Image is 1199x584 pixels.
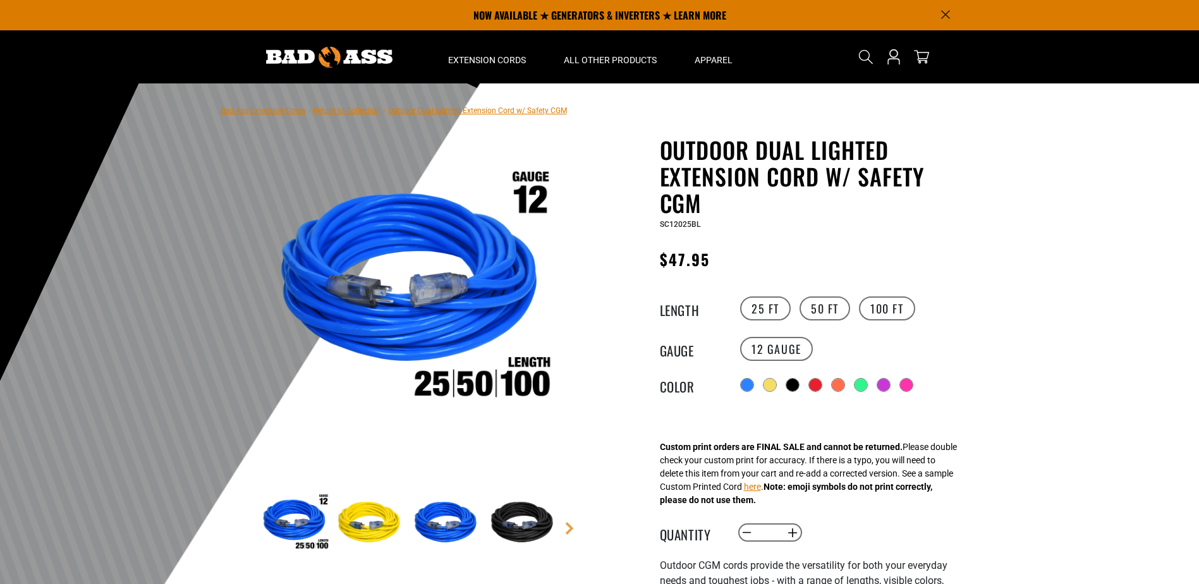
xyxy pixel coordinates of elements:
span: $47.95 [660,248,710,271]
a: Return to Collection [313,106,380,115]
img: Bad Ass Extension Cords [266,47,393,68]
a: Bad Ass Extension Cords [221,106,306,115]
strong: Note: emoji symbols do not print correctly, please do not use them. [660,482,932,505]
span: All Other Products [564,54,657,66]
legend: Color [660,377,723,393]
label: 100 FT [859,296,915,320]
nav: breadcrumbs [221,102,567,118]
img: Yellow [334,487,408,560]
span: › [308,106,311,115]
span: › [383,106,386,115]
strong: Custom print orders are FINAL SALE and cannot be returned. [660,442,903,452]
h1: Outdoor Dual Lighted Extension Cord w/ Safety CGM [660,137,970,216]
legend: Gauge [660,341,723,357]
summary: Apparel [676,30,752,83]
label: 12 Gauge [740,337,813,361]
span: SC12025BL [660,220,700,229]
button: here [744,480,761,494]
div: Please double check your custom print for accuracy. If there is a typo, you will need to delete t... [660,441,957,507]
summary: Search [856,47,876,67]
span: Outdoor Dual Lighted Extension Cord w/ Safety CGM [388,106,567,115]
img: Black [487,487,561,560]
a: Next [563,522,576,535]
label: 50 FT [800,296,850,320]
label: 25 FT [740,296,791,320]
summary: All Other Products [545,30,676,83]
img: Blue [411,487,484,560]
summary: Extension Cords [429,30,545,83]
span: Extension Cords [448,54,526,66]
span: Apparel [695,54,733,66]
legend: Length [660,300,723,317]
label: Quantity [660,525,723,541]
